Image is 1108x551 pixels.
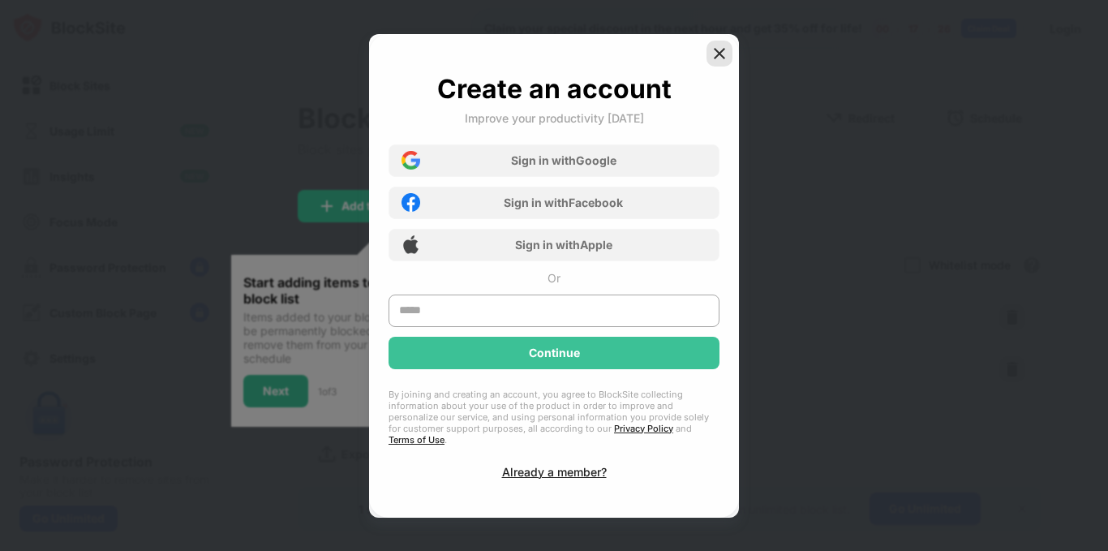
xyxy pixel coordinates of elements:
[389,434,444,446] a: Terms of Use
[402,151,420,170] img: google-icon.png
[548,271,560,285] div: Or
[502,465,607,479] div: Already a member?
[515,238,612,252] div: Sign in with Apple
[437,73,672,105] div: Create an account
[504,196,623,209] div: Sign in with Facebook
[389,389,719,446] div: By joining and creating an account, you agree to BlockSite collecting information about your use ...
[465,111,644,125] div: Improve your productivity [DATE]
[402,235,420,254] img: apple-icon.png
[511,153,616,167] div: Sign in with Google
[529,347,580,359] div: Continue
[614,423,673,434] a: Privacy Policy
[402,193,420,212] img: facebook-icon.png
